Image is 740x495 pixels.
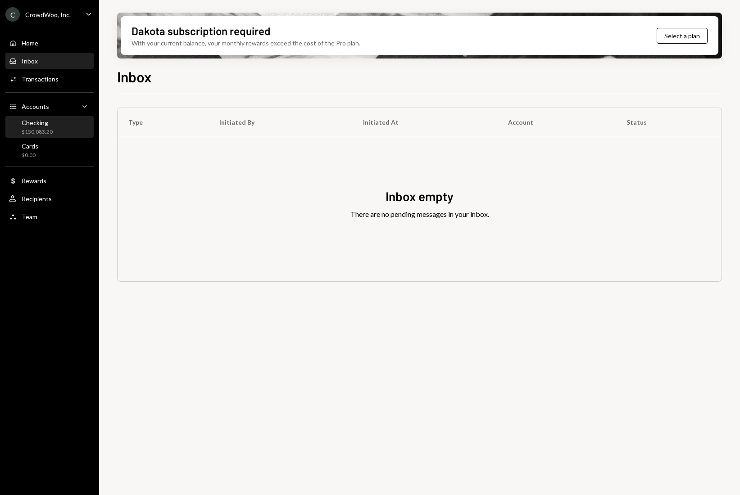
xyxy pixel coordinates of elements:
div: Home [22,39,38,47]
th: Initiated By [209,108,352,137]
a: Team [5,208,94,225]
a: Cards$0.00 [5,139,94,161]
div: Recipients [22,195,52,202]
button: Select a plan [657,28,708,44]
a: Accounts [5,98,94,114]
div: Accounts [22,103,49,110]
div: C [5,7,20,22]
th: Type [118,108,209,137]
div: Team [22,213,37,220]
div: Transactions [22,75,59,83]
a: Checking$150,083.20 [5,116,94,138]
a: Home [5,35,94,51]
div: CrowdWoo, Inc. [25,11,71,18]
div: Cards [22,142,38,150]
div: There are no pending messages in your inbox. [350,209,489,220]
a: Inbox [5,53,94,69]
th: Initiated At [352,108,497,137]
th: Account [497,108,616,137]
div: Dakota subscription required [132,23,270,38]
h1: Inbox [117,67,152,85]
div: Rewards [22,177,46,184]
div: Checking [22,119,53,126]
div: $150,083.20 [22,128,53,136]
div: With your current balance, your monthly rewards exceed the cost of the Pro plan. [132,38,360,48]
div: Inbox empty [386,188,454,205]
a: Recipients [5,190,94,207]
a: Transactions [5,71,94,87]
a: Rewards [5,172,94,189]
div: Inbox [22,57,38,65]
div: $0.00 [22,152,38,159]
th: Status [616,108,722,137]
